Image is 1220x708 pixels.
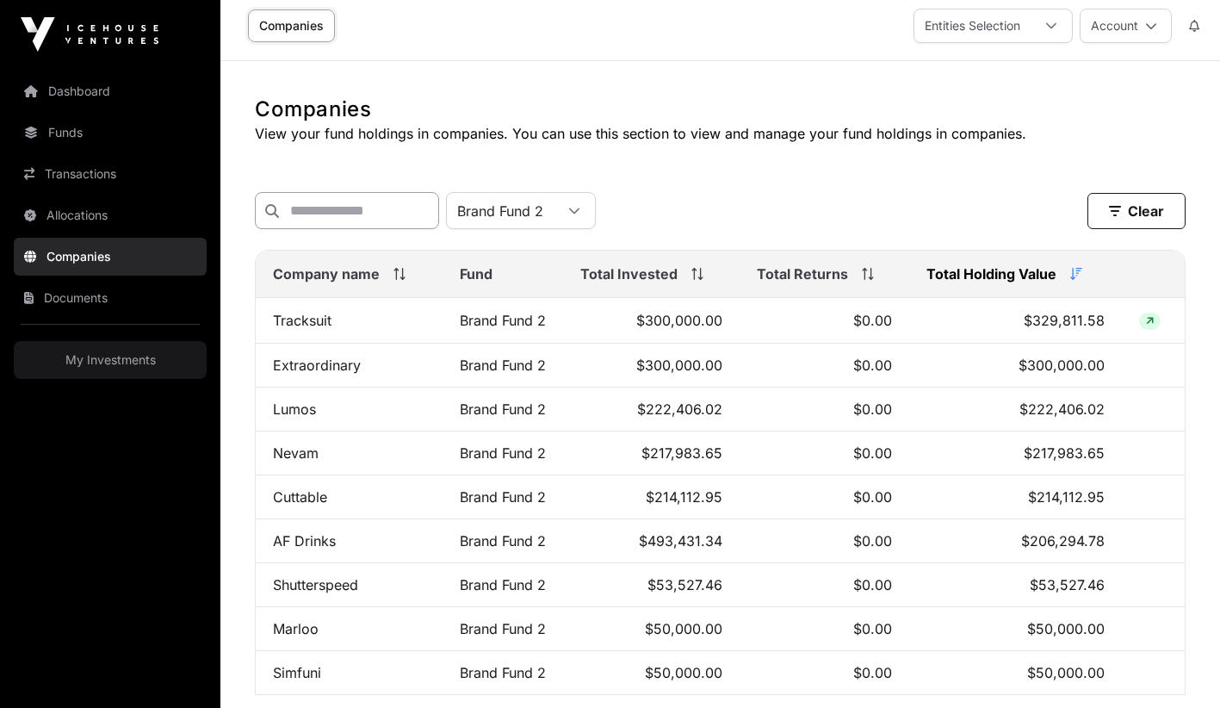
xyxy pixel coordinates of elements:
td: $50,000.00 [909,651,1122,695]
td: $50,000.00 [909,607,1122,651]
td: $0.00 [740,432,909,475]
td: $300,000.00 [563,298,740,344]
a: Brand Fund 2 [460,532,546,550]
a: Transactions [14,155,207,193]
td: $0.00 [740,651,909,695]
td: $0.00 [740,475,909,519]
td: $53,527.46 [909,563,1122,607]
td: AF Drinks [256,519,443,563]
td: $0.00 [740,344,909,388]
td: $0.00 [740,388,909,432]
div: Brand Fund 2 [447,193,554,228]
td: $214,112.95 [909,475,1122,519]
td: Nevam [256,432,443,475]
td: $0.00 [740,607,909,651]
a: Funds [14,114,207,152]
span: Total Holding Value [926,264,1056,284]
td: $206,294.78 [909,519,1122,563]
td: Simfuni [256,651,443,695]
h1: Companies [255,96,1186,123]
td: $50,000.00 [563,607,740,651]
a: Dashboard [14,72,207,110]
button: Clear [1087,193,1186,229]
td: $300,000.00 [909,344,1122,388]
a: Companies [248,9,335,42]
span: Total Returns [757,264,848,284]
td: $300,000.00 [563,344,740,388]
td: $222,406.02 [909,388,1122,432]
a: Brand Fund 2 [460,444,546,462]
a: Companies [14,238,207,276]
a: Documents [14,279,207,317]
td: $222,406.02 [563,388,740,432]
a: Brand Fund 2 [460,620,546,637]
a: My Investments [14,341,207,379]
a: Brand Fund 2 [460,357,546,374]
td: Cuttable [256,475,443,519]
td: Lumos [256,388,443,432]
td: $214,112.95 [563,475,740,519]
td: Tracksuit [256,298,443,344]
button: Account [1080,9,1172,43]
td: $53,527.46 [563,563,740,607]
td: Marloo [256,607,443,651]
a: Allocations [14,196,207,234]
a: Brand Fund 2 [460,401,546,418]
a: Brand Fund 2 [460,576,546,593]
a: Brand Fund 2 [460,664,546,681]
td: $0.00 [740,563,909,607]
td: $493,431.34 [563,519,740,563]
td: $217,983.65 [563,432,740,475]
a: Brand Fund 2 [460,488,546,506]
span: Company name [273,264,380,284]
p: View your fund holdings in companies. You can use this section to view and manage your fund holdi... [255,123,1186,144]
a: Brand Fund 2 [460,312,546,329]
td: Extraordinary [256,344,443,388]
iframe: Chat Widget [1134,625,1220,708]
td: $0.00 [740,519,909,563]
td: $50,000.00 [563,651,740,695]
div: Entities Selection [914,9,1031,42]
span: Total Invested [580,264,678,284]
td: $217,983.65 [909,432,1122,475]
img: Icehouse Ventures Logo [21,17,158,52]
td: $329,811.58 [909,298,1122,344]
td: Shutterspeed [256,563,443,607]
span: Fund [460,264,492,284]
td: $0.00 [740,298,909,344]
